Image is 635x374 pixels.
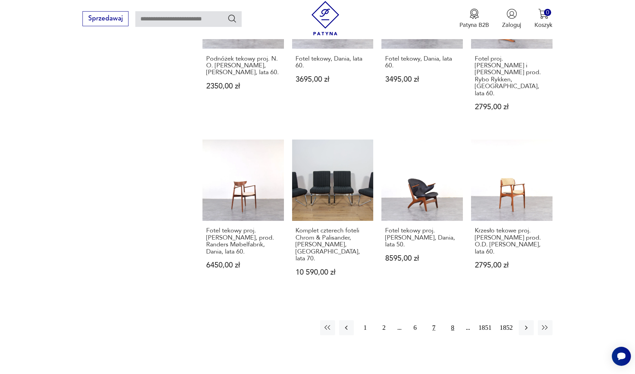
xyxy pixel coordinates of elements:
button: Zaloguj [502,9,521,29]
a: Fotel tekowy proj. Carl Edward Matthes, Dania, lata 50.Fotel tekowy proj. [PERSON_NAME], Dania, l... [381,140,463,292]
button: 7 [426,320,441,335]
img: Ikona medalu [469,9,480,19]
p: Zaloguj [502,21,521,29]
button: 1852 [498,320,515,335]
h3: Krzesło tekowe proj. [PERSON_NAME] prod. O.D. [PERSON_NAME], lata 60. [475,227,549,255]
button: 8 [445,320,460,335]
h3: Podnóżek tekowy proj. N. O. [PERSON_NAME], [PERSON_NAME], lata 60. [206,55,280,76]
p: 2350,00 zł [206,83,280,90]
button: Sprzedawaj [82,11,128,26]
h3: Fotel tekowy proj. [PERSON_NAME], Dania, lata 50. [385,227,459,248]
p: 2795,00 zł [475,262,549,269]
a: Komplet czterech foteli Chrom & Palisander, Gordon Russel, Wielka Brytania, lata 70.Komplet czter... [292,140,374,292]
h3: Fotel tekowy proj. [PERSON_NAME], prod. Randers Møbelfabrik, Dania, lata 60. [206,227,280,255]
p: Patyna B2B [459,21,489,29]
p: Koszyk [534,21,553,29]
img: Patyna - sklep z meblami i dekoracjami vintage [308,1,343,35]
h3: Komplet czterech foteli Chrom & Palisander, [PERSON_NAME], [GEOGRAPHIC_DATA], lata 70. [296,227,369,262]
h3: Fotel tekowy, Dania, lata 60. [385,55,459,69]
a: Sprzedawaj [82,16,128,22]
img: Ikonka użytkownika [507,9,517,19]
p: 3495,00 zł [385,76,459,83]
iframe: Smartsupp widget button [612,347,631,366]
a: Ikona medaluPatyna B2B [459,9,489,29]
p: 10 590,00 zł [296,269,369,276]
div: 0 [544,9,551,16]
button: 6 [408,320,422,335]
p: 3695,00 zł [296,76,369,83]
img: Ikona koszyka [538,9,549,19]
button: 1851 [477,320,494,335]
p: 6450,00 zł [206,262,280,269]
h3: Fotel tekowy, Dania, lata 60. [296,55,369,69]
button: Patyna B2B [459,9,489,29]
p: 2795,00 zł [475,103,549,111]
a: Krzesło tekowe proj. E. Buch prod. O.D. Møbler, Dania, lata 60.Krzesło tekowe proj. [PERSON_NAME]... [471,140,553,292]
p: 8595,00 zł [385,255,459,262]
h3: Fotel proj. [PERSON_NAME] i [PERSON_NAME] prod. Rybo Rykken, [GEOGRAPHIC_DATA], lata 60. [475,55,549,97]
button: 0Koszyk [534,9,553,29]
a: Fotel tekowy proj. Harry Østergaard, prod. Randers Møbelfabrik, Dania, lata 60.Fotel tekowy proj.... [202,140,284,292]
button: Szukaj [227,14,237,23]
button: 1 [358,320,373,335]
button: 2 [377,320,391,335]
